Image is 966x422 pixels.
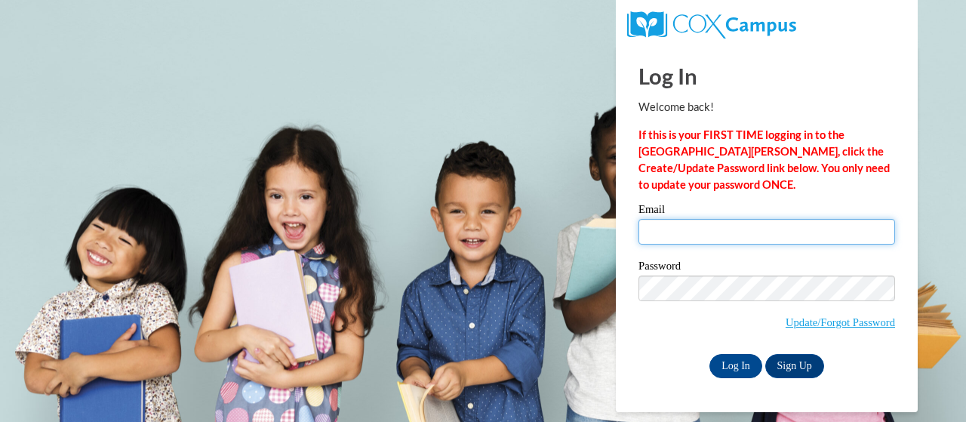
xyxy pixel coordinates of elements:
p: Welcome back! [638,99,895,116]
label: Password [638,260,895,276]
input: Log In [709,354,762,378]
a: Sign Up [765,354,824,378]
h1: Log In [638,60,895,91]
a: Update/Forgot Password [786,316,895,328]
img: COX Campus [627,11,796,39]
strong: If this is your FIRST TIME logging in to the [GEOGRAPHIC_DATA][PERSON_NAME], click the Create/Upd... [638,128,890,191]
label: Email [638,204,895,219]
